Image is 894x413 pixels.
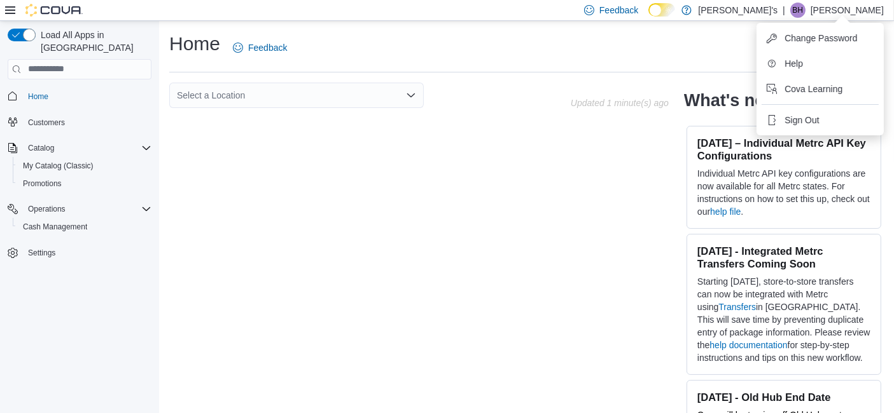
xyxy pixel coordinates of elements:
[248,41,287,54] span: Feedback
[18,176,151,191] span: Promotions
[23,245,60,261] a: Settings
[762,53,879,74] button: Help
[697,137,870,162] h3: [DATE] – Individual Metrc API Key Configurations
[23,161,94,171] span: My Catalog (Classic)
[23,140,59,156] button: Catalog
[28,91,48,102] span: Home
[599,4,638,17] span: Feedback
[228,35,292,60] a: Feedback
[793,3,804,18] span: BH
[785,32,857,44] span: Change Password
[762,110,879,130] button: Sign Out
[762,79,879,99] button: Cova Learning
[23,88,151,104] span: Home
[23,114,151,130] span: Customers
[13,175,157,193] button: Promotions
[3,139,157,157] button: Catalog
[710,207,741,217] a: help file
[23,115,70,130] a: Customers
[785,114,819,126] span: Sign Out
[571,98,669,108] p: Updated 1 minute(s) ago
[18,158,151,173] span: My Catalog (Classic)
[3,87,157,105] button: Home
[709,340,787,350] a: help documentation
[18,158,99,173] a: My Catalog (Classic)
[169,31,220,57] h1: Home
[648,3,675,17] input: Dark Mode
[13,157,157,175] button: My Catalog (Classic)
[23,89,53,104] a: Home
[718,302,756,312] a: Transfers
[8,82,151,295] nav: Complex example
[697,275,870,364] p: Starting [DATE], store-to-store transfers can now be integrated with Metrc using in [GEOGRAPHIC_D...
[23,201,151,217] span: Operations
[697,391,870,403] h3: [DATE] - Old Hub End Date
[28,143,54,153] span: Catalog
[23,245,151,261] span: Settings
[23,140,151,156] span: Catalog
[36,29,151,54] span: Load All Apps in [GEOGRAPHIC_DATA]
[23,179,62,189] span: Promotions
[783,3,785,18] p: |
[698,3,778,18] p: [PERSON_NAME]'s
[23,222,87,232] span: Cash Management
[18,219,92,234] a: Cash Management
[697,167,870,218] p: Individual Metrc API key configurations are now available for all Metrc states. For instructions ...
[13,218,157,236] button: Cash Management
[25,4,83,17] img: Cova
[28,118,65,128] span: Customers
[3,113,157,132] button: Customers
[3,243,157,262] button: Settings
[18,176,67,191] a: Promotions
[3,200,157,218] button: Operations
[762,28,879,48] button: Change Password
[406,90,416,100] button: Open list of options
[28,248,55,258] span: Settings
[684,90,778,111] h2: What's new
[18,219,151,234] span: Cash Management
[785,83,842,95] span: Cova Learning
[811,3,884,18] p: [PERSON_NAME]
[23,201,71,217] button: Operations
[28,204,66,214] span: Operations
[790,3,806,18] div: Brianna Hirst
[785,57,803,70] span: Help
[697,245,870,270] h3: [DATE] - Integrated Metrc Transfers Coming Soon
